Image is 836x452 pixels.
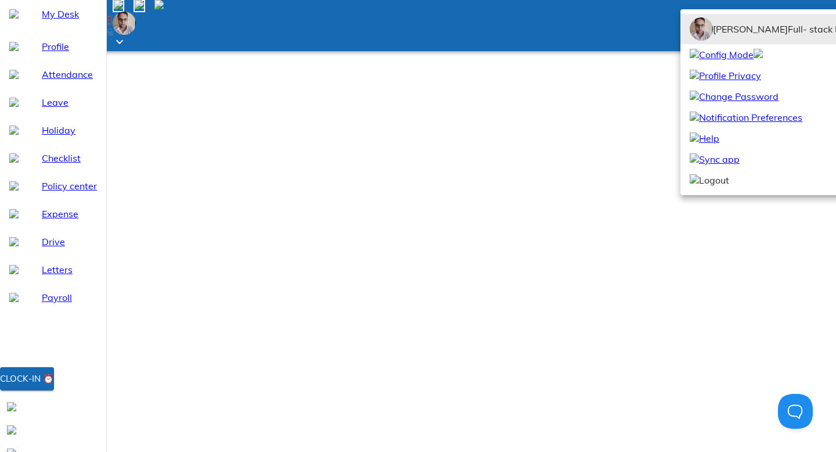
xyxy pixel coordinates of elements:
[690,69,761,82] span: Profile Privacy
[754,49,763,58] img: new-tab-16px.13d495f5.svg
[690,132,699,142] img: help-16px.8a9e055a.svg
[690,91,699,100] img: password-16px.4abc478a.svg
[690,173,729,187] span: Logout
[690,131,719,145] span: Help
[690,174,699,184] img: logout-16px.3bbec06c.svg
[713,23,788,35] span: [PERSON_NAME]
[690,17,713,41] img: Employee
[690,70,699,79] img: profile-privacy-16px.26ea90b4.svg
[690,110,802,124] span: Notification Preferences
[690,152,740,166] span: Sync app
[690,49,699,58] img: config-16px.98ff036f.svg
[690,48,754,62] span: Config Mode
[690,153,699,163] img: reload.2b413110.svg
[690,89,779,103] span: Change Password
[690,112,699,121] img: notification-16px.3daa485c.svg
